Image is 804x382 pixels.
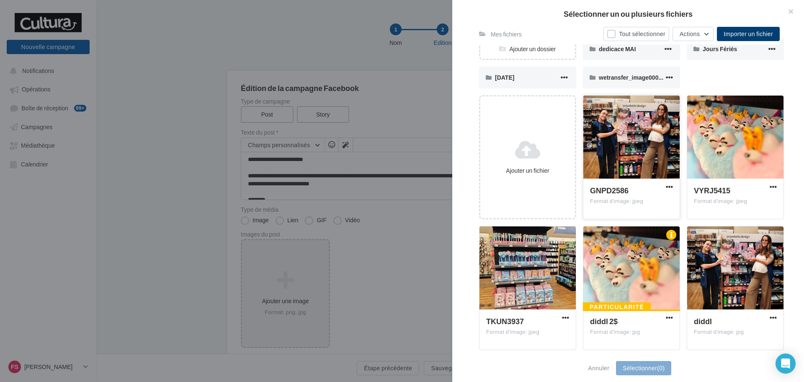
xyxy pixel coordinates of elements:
[590,328,673,336] div: Format d'image: jpg
[724,30,773,37] span: Importer un fichier
[585,363,613,373] button: Annuler
[495,74,514,81] span: [DATE]
[680,30,700,37] span: Actions
[694,197,777,205] div: Format d'image: jpeg
[657,364,665,372] span: (0)
[590,186,629,195] span: GNPD2586
[694,317,712,326] span: diddl
[694,328,777,336] div: Format d'image: jpg
[776,353,796,374] div: Open Intercom Messenger
[486,328,569,336] div: Format d'image: jpeg
[599,45,636,52] span: dedicace MAI
[616,361,671,375] button: Sélectionner(0)
[583,302,651,312] div: Particularité
[717,27,780,41] button: Importer un fichier
[480,45,575,53] div: Ajouter un dossier
[590,317,618,326] span: diddl 2$
[703,45,737,52] span: Jours Fériés
[486,317,524,326] span: TKUN3937
[484,166,572,175] div: Ajouter un fichier
[599,74,729,81] span: wetransfer_image00001-jpeg_2025-06-25_1647
[466,10,791,18] h2: Sélectionner un ou plusieurs fichiers
[590,197,673,205] div: Format d'image: jpeg
[603,27,669,41] button: Tout sélectionner
[491,30,522,39] div: Mes fichiers
[673,27,714,41] button: Actions
[694,186,730,195] span: VYRJ5415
